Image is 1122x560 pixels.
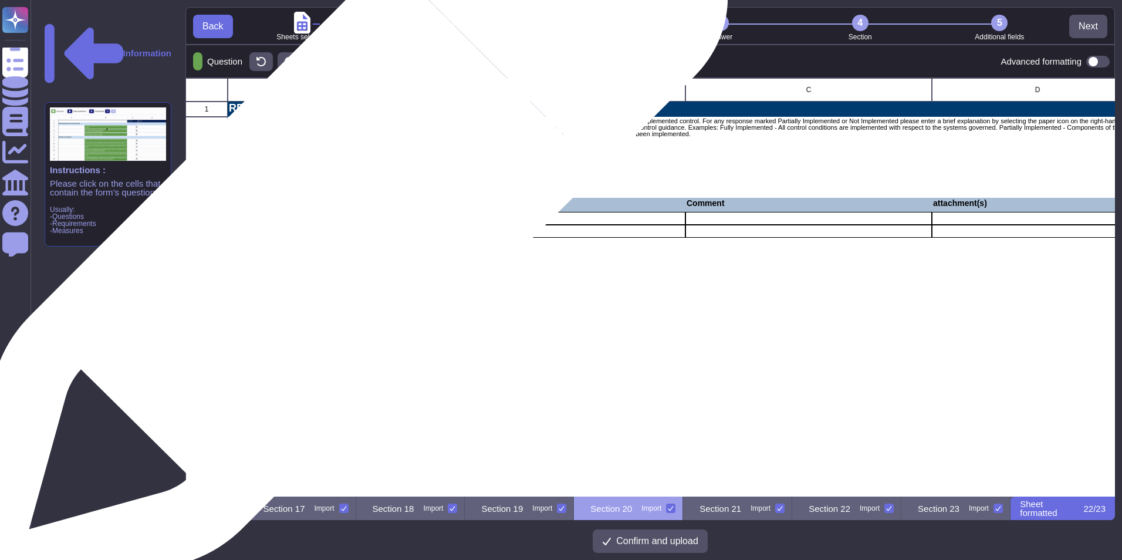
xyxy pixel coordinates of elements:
div: Import [751,505,770,512]
p: Sheet formatted [1020,500,1081,517]
p: Response [475,199,684,207]
div: Import [423,505,443,512]
div: Import [860,505,880,512]
div: Import [532,505,552,512]
span: C [806,86,812,93]
p: Question [229,199,473,207]
div: 15 [185,341,228,354]
div: 13 [185,315,228,328]
button: Confirm and upload [593,529,708,553]
div: 21 [185,419,228,431]
div: 19 [185,393,228,406]
button: Next [1069,15,1107,38]
button: user [2,527,34,553]
div: 20 [185,406,228,419]
div: grid [185,78,1115,497]
div: Show hidden cells [339,57,410,66]
p: Information [123,49,172,58]
p: Section 23 [918,504,959,513]
div: 10 [185,276,228,289]
div: 5 [991,15,1008,31]
div: 26 [185,483,228,496]
p: RS.IM-2: Response strategies are updated [229,227,472,233]
div: 2 [573,15,590,31]
p: Please click on the cells that contain the form’s questions [50,179,166,197]
div: 4 [185,198,228,212]
div: Import [641,505,661,512]
div: 11 [185,289,228,302]
li: Sheets selection [233,15,373,41]
div: Import [205,505,225,512]
p: RS.IM-1: Response plans incorporate lessons learned [229,214,472,220]
div: Import [969,505,989,512]
button: Back [193,15,233,38]
div: 5 [185,212,228,225]
p: Usually: -Questions -Requirements -Measures [50,206,166,234]
div: 12 [185,302,228,315]
div: 2 [185,117,228,185]
div: 22 [185,431,228,444]
p: Section 17 [263,504,305,513]
div: Advanced formatting [1001,56,1110,68]
div: 6 [185,225,228,238]
li: Question [372,15,512,41]
p: 22 / 23 [1083,504,1106,513]
img: instruction [50,107,166,161]
span: B [577,86,582,93]
div: 18 [185,380,228,393]
p: Section 19 [481,504,523,513]
img: user [5,529,26,551]
div: 1 [434,15,450,31]
div: 8 [185,251,228,264]
div: 23 [185,444,228,457]
div: 16 [185,354,228,367]
p: Instructions : [50,166,166,174]
div: 14 [185,328,228,341]
div: 3 [185,185,228,198]
div: 24 [185,457,228,470]
div: 1 [185,102,228,117]
span: Back [202,22,224,31]
div: 27 [185,496,228,509]
li: Answer [651,15,790,41]
div: 9 [185,264,228,276]
p: Question [202,57,242,66]
div: Import [315,505,334,512]
p: Section 21 [699,504,741,513]
li: Section [790,15,930,41]
div: 3 [712,15,729,31]
div: 17 [185,367,228,380]
span: Confirm and upload [616,537,698,546]
div: 7 [185,238,228,251]
p: Section 20 [590,504,632,513]
div: 25 [185,470,228,483]
li: Additional fields [930,15,1070,41]
span: D [1035,86,1040,93]
li: Yes / No [512,15,651,41]
span: Next [1079,22,1098,31]
span: A [349,86,353,93]
p: Answered: 0/2 [475,186,684,193]
p: Section 22 [809,504,850,513]
div: 4 [852,15,868,31]
p: Comment [687,199,931,207]
p: Section 18 [373,504,414,513]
